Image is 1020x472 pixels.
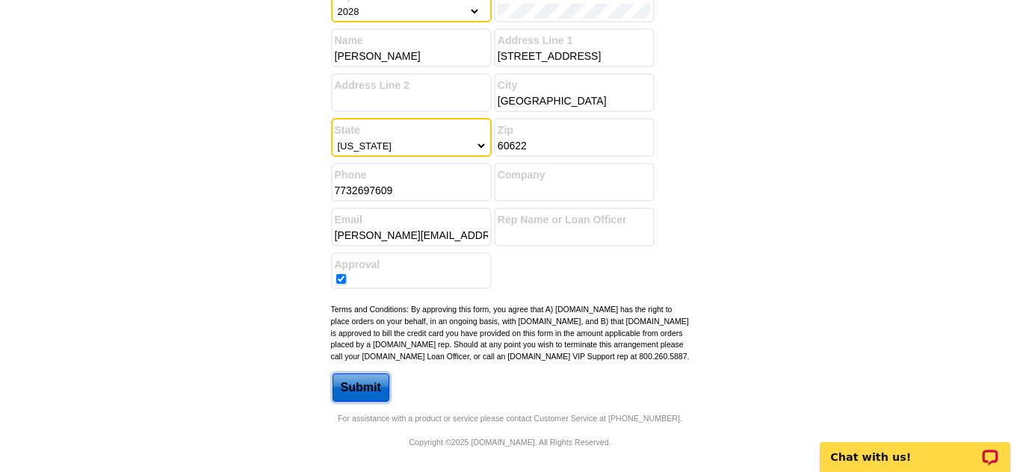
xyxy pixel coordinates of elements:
[335,122,488,138] label: State
[331,305,690,361] small: Terms and Conditions: By approving this form, you agree that A) [DOMAIN_NAME] has the right to pl...
[335,257,488,273] label: Approval
[333,373,389,402] input: Submit
[335,78,488,93] label: Address Line 2
[498,122,651,138] label: Zip
[498,167,651,183] label: Company
[335,33,488,49] label: Name
[335,167,488,183] label: Phone
[498,212,651,228] label: Rep Name or Loan Officer
[498,78,651,93] label: City
[335,212,488,228] label: Email
[498,33,651,49] label: Address Line 1
[810,425,1020,472] iframe: LiveChat chat widget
